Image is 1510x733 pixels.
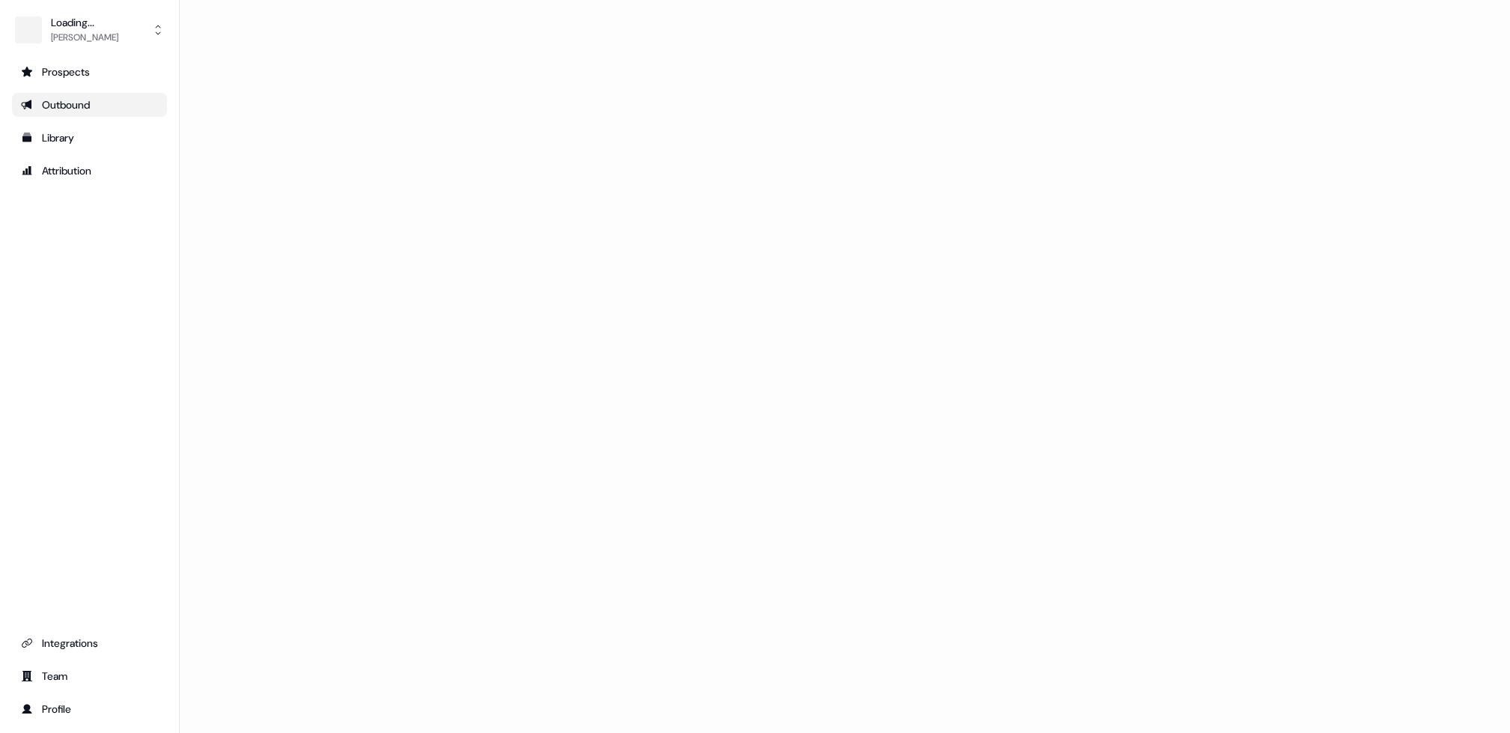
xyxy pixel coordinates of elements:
a: Go to prospects [12,60,167,84]
a: Go to team [12,664,167,688]
a: Go to templates [12,126,167,150]
div: Prospects [21,64,158,79]
div: [PERSON_NAME] [51,30,118,45]
div: Loading... [51,15,118,30]
button: Loading...[PERSON_NAME] [12,12,167,48]
a: Go to attribution [12,159,167,183]
div: Attribution [21,163,158,178]
a: Go to profile [12,697,167,721]
div: Profile [21,702,158,717]
a: Go to integrations [12,631,167,655]
a: Go to outbound experience [12,93,167,117]
div: Outbound [21,97,158,112]
div: Library [21,130,158,145]
div: Integrations [21,636,158,651]
div: Team [21,669,158,684]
